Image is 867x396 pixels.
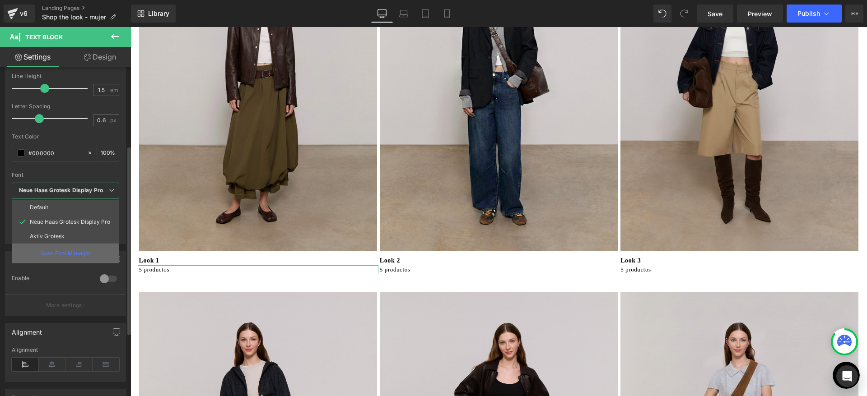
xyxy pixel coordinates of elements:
[131,5,176,23] a: New Library
[5,295,126,316] button: More settings
[40,249,91,258] p: Open Font Manager
[675,5,693,23] button: Redo
[12,172,119,178] div: Font
[708,9,722,18] span: Save
[30,219,110,225] p: Neue Haas Grotesk Display Pro
[97,145,119,161] div: %
[845,5,863,23] button: More
[12,73,119,79] div: Line Height
[67,47,133,67] a: Design
[25,33,63,41] span: Text Block
[797,10,820,17] span: Publish
[737,5,783,23] a: Preview
[42,5,131,12] a: Landing Pages
[371,5,393,23] a: Desktop
[30,204,48,211] p: Default
[12,103,119,110] div: Letter Spacing
[30,233,65,239] p: Aktiv Grotesk
[4,5,35,23] a: v6
[28,148,83,158] input: Color
[148,9,169,18] span: Library
[18,8,29,19] div: v6
[748,9,772,18] span: Preview
[12,347,119,353] div: Alignment
[12,275,91,284] div: Enable
[46,301,82,309] p: More settings
[12,323,42,336] div: Alignment
[12,134,119,140] div: Text Color
[787,5,842,23] button: Publish
[436,5,458,23] a: Mobile
[653,5,671,23] button: Undo
[415,5,436,23] a: Tablet
[836,365,858,387] div: Open Intercom Messenger
[19,187,103,194] i: Neue Haas Grotesk Display Pro
[110,87,118,93] span: em
[110,117,118,123] span: px
[393,5,415,23] a: Laptop
[42,14,106,21] span: Shop the look - mujer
